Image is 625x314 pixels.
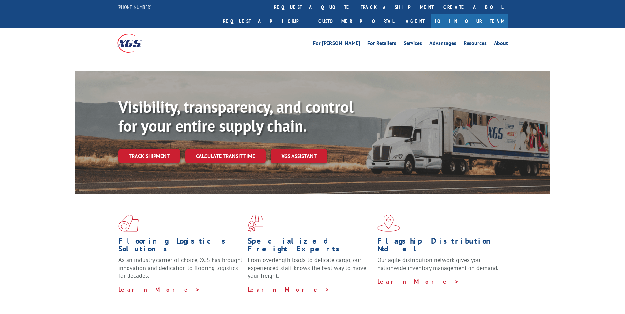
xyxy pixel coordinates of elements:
h1: Flagship Distribution Model [377,237,502,256]
a: Agent [399,14,431,28]
a: Advantages [429,41,456,48]
a: Customer Portal [313,14,399,28]
img: xgs-icon-focused-on-flooring-red [248,215,263,232]
span: As an industry carrier of choice, XGS has brought innovation and dedication to flooring logistics... [118,256,242,279]
img: xgs-icon-total-supply-chain-intelligence-red [118,215,139,232]
a: Track shipment [118,149,180,163]
a: [PHONE_NUMBER] [117,4,152,10]
a: Request a pickup [218,14,313,28]
h1: Flooring Logistics Solutions [118,237,243,256]
a: Learn More > [248,286,330,293]
h1: Specialized Freight Experts [248,237,372,256]
a: Learn More > [118,286,200,293]
span: Our agile distribution network gives you nationwide inventory management on demand. [377,256,498,272]
a: About [494,41,508,48]
img: xgs-icon-flagship-distribution-model-red [377,215,400,232]
a: Join Our Team [431,14,508,28]
a: XGS ASSISTANT [271,149,327,163]
a: Learn More > [377,278,459,285]
p: From overlength loads to delicate cargo, our experienced staff knows the best way to move your fr... [248,256,372,285]
a: For [PERSON_NAME] [313,41,360,48]
a: For Retailers [367,41,396,48]
a: Services [404,41,422,48]
b: Visibility, transparency, and control for your entire supply chain. [118,96,354,136]
a: Resources [464,41,487,48]
a: Calculate transit time [185,149,266,163]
